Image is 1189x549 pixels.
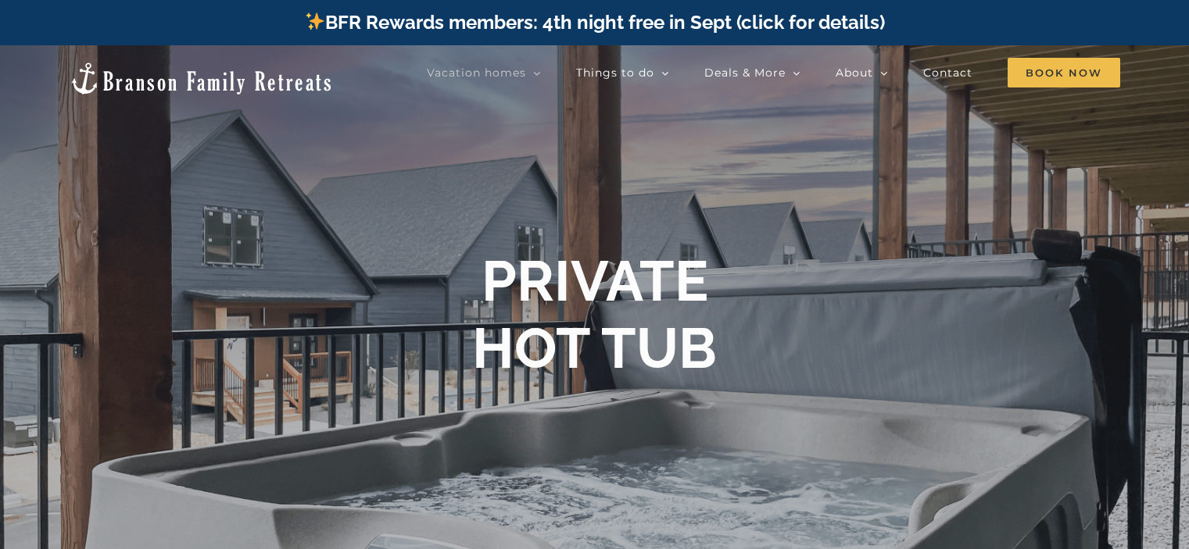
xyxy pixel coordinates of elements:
[472,248,717,383] h1: PRIVATE HOT TUB
[304,11,885,34] a: BFR Rewards members: 4th night free in Sept (click for details)
[704,57,800,88] a: Deals & More
[427,57,1120,88] nav: Main Menu
[836,57,888,88] a: About
[836,67,873,78] span: About
[923,67,972,78] span: Contact
[1008,58,1120,87] span: Book Now
[427,57,541,88] a: Vacation homes
[576,57,669,88] a: Things to do
[306,12,324,30] img: ✨
[1008,57,1120,88] a: Book Now
[576,67,654,78] span: Things to do
[427,67,526,78] span: Vacation homes
[704,67,786,78] span: Deals & More
[69,61,334,96] img: Branson Family Retreats Logo
[923,57,972,88] a: Contact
